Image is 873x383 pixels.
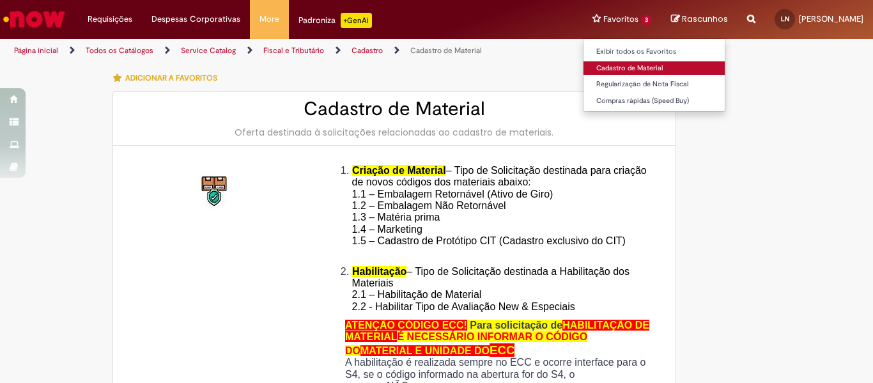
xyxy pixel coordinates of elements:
span: É NECESSÁRIO INFORMAR O CÓDIGO DO [345,331,587,356]
a: Cadastro de Material [583,61,725,75]
span: HABILITAÇÃO DE MATERIAL [345,320,649,342]
span: 3 [641,15,652,26]
span: Despesas Corporativas [151,13,240,26]
a: Cadastro de Material [410,45,482,56]
a: Exibir todos os Favoritos [583,45,725,59]
span: LN [781,15,789,23]
span: [PERSON_NAME] [799,13,863,24]
a: Fiscal e Tributário [263,45,324,56]
a: Regularização de Nota Fiscal [583,77,725,91]
a: Rascunhos [671,13,728,26]
img: Cadastro de Material [195,171,236,212]
div: Oferta destinada à solicitações relacionadas ao cadastro de materiais. [126,126,663,139]
span: Favoritos [603,13,638,26]
span: – Tipo de Solicitação destinada para criação de novos códigos dos materiais abaixo: 1.1 – Embalag... [352,165,647,258]
button: Adicionar a Favoritos [112,65,224,91]
a: Compras rápidas (Speed Buy) [583,94,725,108]
span: MATERIAL E UNIDADE DO [360,345,490,356]
span: Habilitação [352,266,406,277]
ul: Trilhas de página [10,39,573,63]
span: Adicionar a Favoritos [125,73,217,83]
span: Rascunhos [682,13,728,25]
img: ServiceNow [1,6,67,32]
a: Service Catalog [181,45,236,56]
span: ECC [490,343,514,357]
span: More [259,13,279,26]
ul: Favoritos [583,38,725,112]
a: Todos os Catálogos [86,45,153,56]
span: Criação de Material [352,165,446,176]
span: – Tipo de Solicitação destinada a Habilitação dos Materiais 2.1 – Habilitação de Material 2.2 - H... [352,266,630,312]
span: Requisições [88,13,132,26]
h2: Cadastro de Material [126,98,663,120]
span: ATENÇÃO CÓDIGO ECC! [345,320,467,331]
div: Padroniza [298,13,372,28]
a: Página inicial [14,45,58,56]
p: +GenAi [341,13,372,28]
span: Para solicitação de [470,320,562,331]
a: Cadastro [352,45,383,56]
